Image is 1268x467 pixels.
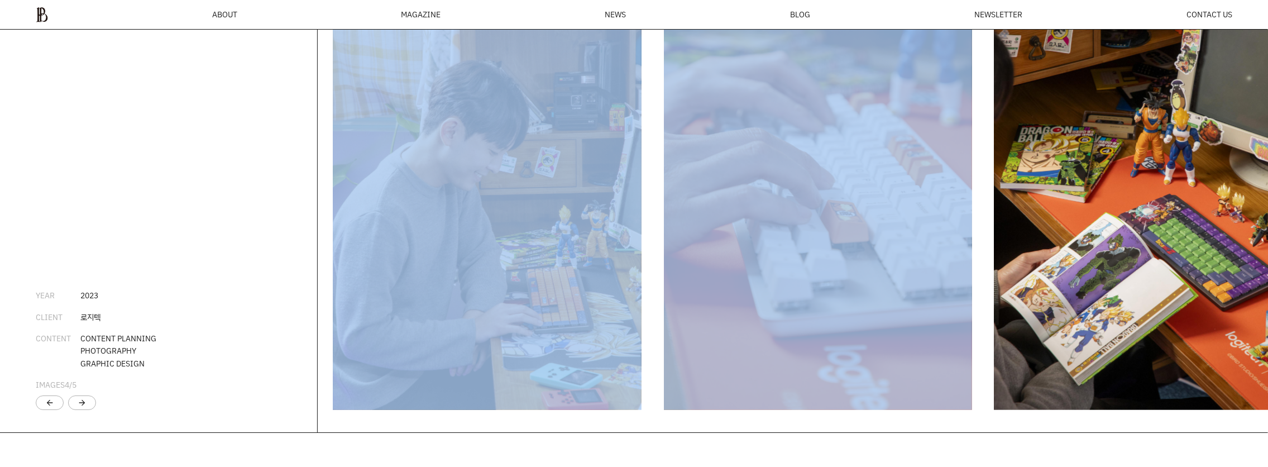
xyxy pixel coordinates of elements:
div: IMAGES [36,379,76,391]
div: MAGAZINE [401,11,441,18]
span: 4 [65,379,69,390]
div: CONTENT PLANNING PHOTOGRAPHY GRAPHIC DESIGN [80,332,156,370]
div: Previous slide [36,395,64,410]
div: CONTENT [36,332,80,370]
span: 5 [72,379,76,390]
img: ba379d5522eb3.png [36,7,48,22]
a: NEWSLETTER [974,11,1022,18]
div: 2023 [80,289,98,302]
div: arrow_forward [78,398,87,407]
div: arrow_back [45,398,54,407]
a: CONTACT US [1186,11,1232,18]
a: NEWS [605,11,626,18]
div: CLIENT [36,311,80,323]
a: BLOG [790,11,810,18]
span: / [65,379,76,390]
div: 로지텍 [80,311,101,323]
div: Next slide [68,395,96,410]
a: ABOUT [212,11,237,18]
div: YEAR [36,289,80,302]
